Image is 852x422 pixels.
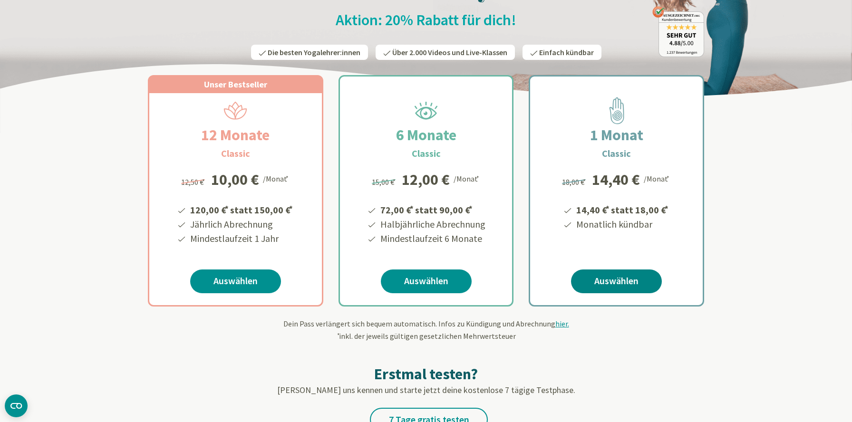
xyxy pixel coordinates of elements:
[181,177,206,187] span: 12,50 €
[148,384,704,396] p: [PERSON_NAME] uns kennen und starte jetzt deine kostenlose 7 tägige Testphase.
[189,217,294,231] li: Jährlich Abrechnung
[575,201,670,217] li: 14,40 € statt 18,00 €
[373,124,479,146] h2: 6 Monate
[652,6,704,57] img: ausgezeichnet_badge.png
[189,201,294,217] li: 120,00 € statt 150,00 €
[148,364,704,384] h2: Erstmal testen?
[379,217,485,231] li: Halbjährliche Abrechnung
[379,231,485,246] li: Mindestlaufzeit 6 Monate
[567,124,666,146] h2: 1 Monat
[268,48,360,57] span: Die besten Yogalehrer:innen
[204,79,267,90] span: Unser Bestseller
[644,172,671,184] div: /Monat
[5,394,28,417] button: CMP-Widget öffnen
[336,331,516,341] span: inkl. der jeweils gültigen gesetzlichen Mehrwertsteuer
[402,172,450,187] div: 12,00 €
[539,48,594,57] span: Einfach kündbar
[592,172,640,187] div: 14,40 €
[555,319,569,328] span: hier.
[412,146,441,161] h3: Classic
[381,269,472,293] a: Auswählen
[189,231,294,246] li: Mindestlaufzeit 1 Jahr
[562,177,587,187] span: 18,00 €
[372,177,397,187] span: 15,00 €
[178,124,292,146] h2: 12 Monate
[575,217,670,231] li: Monatlich kündbar
[263,172,290,184] div: /Monat
[211,172,259,187] div: 10,00 €
[148,10,704,29] h2: Aktion: 20% Rabatt für dich!
[454,172,481,184] div: /Monat
[221,146,250,161] h3: Classic
[190,269,281,293] a: Auswählen
[148,318,704,342] div: Dein Pass verlängert sich bequem automatisch. Infos zu Kündigung und Abrechnung
[379,201,485,217] li: 72,00 € statt 90,00 €
[571,269,662,293] a: Auswählen
[392,48,507,57] span: Über 2.000 Videos und Live-Klassen
[602,146,631,161] h3: Classic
